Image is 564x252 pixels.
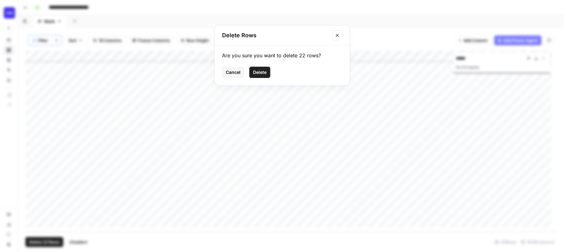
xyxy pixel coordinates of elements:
[253,69,266,75] span: Delete
[249,67,270,78] button: Delete
[226,69,241,75] span: Cancel
[222,52,342,59] div: Are you sure you want to delete 22 rows?
[222,67,244,78] button: Cancel
[332,30,342,40] button: Close modal
[222,31,329,40] h2: Delete Rows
